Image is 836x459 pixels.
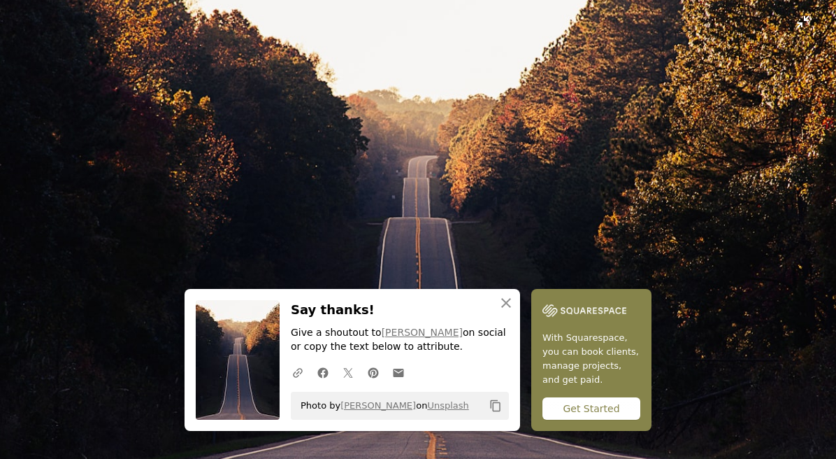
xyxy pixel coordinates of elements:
[294,395,469,417] span: Photo by on
[427,400,468,411] a: Unsplash
[310,358,336,386] a: Share on Facebook
[361,358,386,386] a: Share on Pinterest
[340,400,416,411] a: [PERSON_NAME]
[484,394,507,418] button: Copy to clipboard
[531,289,651,431] a: With Squarespace, you can book clients, manage projects, and get paid.Get Started
[542,300,626,321] img: file-1747939142011-51e5cc87e3c9
[542,331,640,387] span: With Squarespace, you can book clients, manage projects, and get paid.
[386,358,411,386] a: Share over email
[336,358,361,386] a: Share on Twitter
[542,397,640,420] div: Get Started
[291,300,509,320] h3: Say thanks!
[382,327,463,338] a: [PERSON_NAME]
[291,326,509,354] p: Give a shoutout to on social or copy the text below to attribute.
